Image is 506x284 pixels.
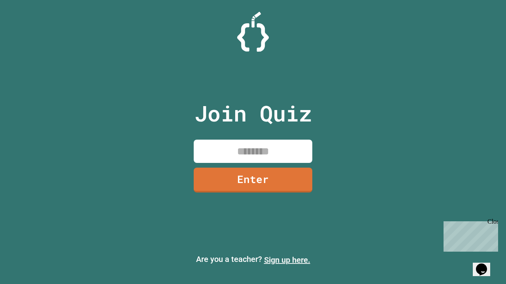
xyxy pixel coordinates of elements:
img: Logo.svg [237,12,269,52]
p: Are you a teacher? [6,253,500,266]
div: Chat with us now!Close [3,3,55,50]
a: Enter [194,168,312,192]
p: Join Quiz [194,97,312,130]
iframe: chat widget [473,252,498,276]
a: Sign up here. [264,255,310,265]
iframe: chat widget [440,218,498,252]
